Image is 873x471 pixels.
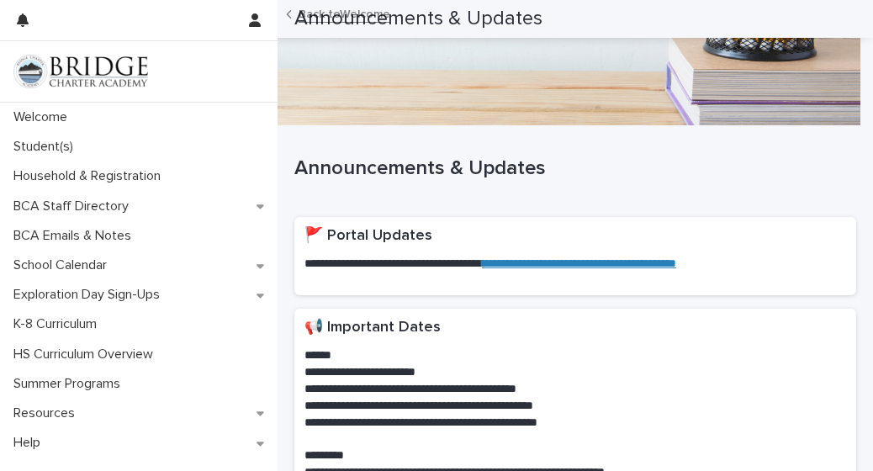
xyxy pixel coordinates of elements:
p: Announcements & Updates [294,156,849,181]
p: Household & Registration [7,168,174,184]
p: School Calendar [7,257,120,273]
p: Resources [7,405,88,421]
img: V1C1m3IdTEidaUdm9Hs0 [13,55,148,88]
h2: 🚩 Portal Updates [304,227,432,246]
p: BCA Staff Directory [7,198,142,214]
p: Summer Programs [7,376,134,392]
a: Back toWelcome [299,3,390,23]
p: HS Curriculum Overview [7,347,167,363]
p: Student(s) [7,139,87,155]
h2: 📢 Important Dates [304,319,441,337]
p: K-8 Curriculum [7,316,110,332]
p: Welcome [7,109,81,125]
p: Help [7,435,54,451]
p: Exploration Day Sign-Ups [7,287,173,303]
p: BCA Emails & Notes [7,228,145,244]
